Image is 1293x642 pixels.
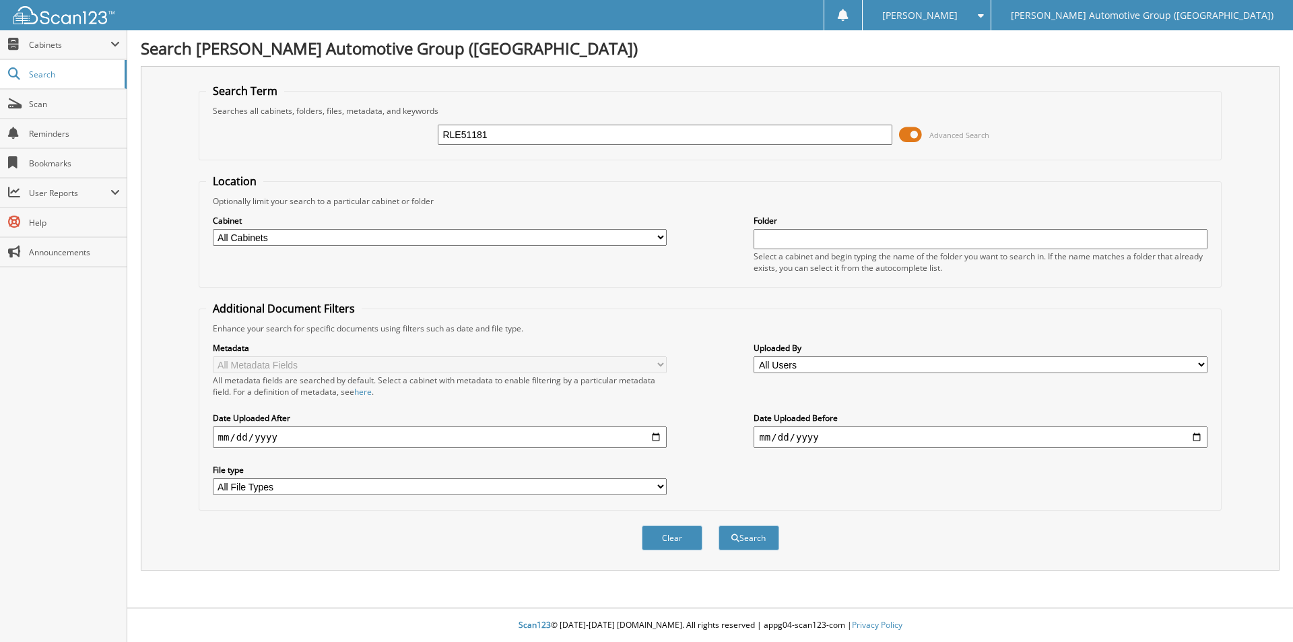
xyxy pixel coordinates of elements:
[206,195,1215,207] div: Optionally limit your search to a particular cabinet or folder
[206,105,1215,117] div: Searches all cabinets, folders, files, metadata, and keywords
[642,525,702,550] button: Clear
[719,525,779,550] button: Search
[519,619,551,631] span: Scan123
[213,464,667,476] label: File type
[29,158,120,169] span: Bookmarks
[213,342,667,354] label: Metadata
[354,386,372,397] a: here
[754,251,1207,274] div: Select a cabinet and begin typing the name of the folder you want to search in. If the name match...
[754,342,1207,354] label: Uploaded By
[206,174,263,189] legend: Location
[206,301,362,316] legend: Additional Document Filters
[929,130,989,140] span: Advanced Search
[13,6,114,24] img: scan123-logo-white.svg
[29,128,120,139] span: Reminders
[754,426,1207,448] input: end
[29,187,110,199] span: User Reports
[852,619,902,631] a: Privacy Policy
[29,69,118,80] span: Search
[29,217,120,228] span: Help
[127,609,1293,642] div: © [DATE]-[DATE] [DOMAIN_NAME]. All rights reserved | appg04-scan123-com |
[29,98,120,110] span: Scan
[213,412,667,424] label: Date Uploaded After
[213,375,667,397] div: All metadata fields are searched by default. Select a cabinet with metadata to enable filtering b...
[882,11,958,20] span: [PERSON_NAME]
[213,426,667,448] input: start
[754,215,1207,226] label: Folder
[29,39,110,51] span: Cabinets
[206,84,284,98] legend: Search Term
[206,323,1215,334] div: Enhance your search for specific documents using filters such as date and file type.
[29,247,120,258] span: Announcements
[213,215,667,226] label: Cabinet
[1011,11,1273,20] span: [PERSON_NAME] Automotive Group ([GEOGRAPHIC_DATA])
[1226,577,1293,642] iframe: Chat Widget
[141,37,1280,59] h1: Search [PERSON_NAME] Automotive Group ([GEOGRAPHIC_DATA])
[754,412,1207,424] label: Date Uploaded Before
